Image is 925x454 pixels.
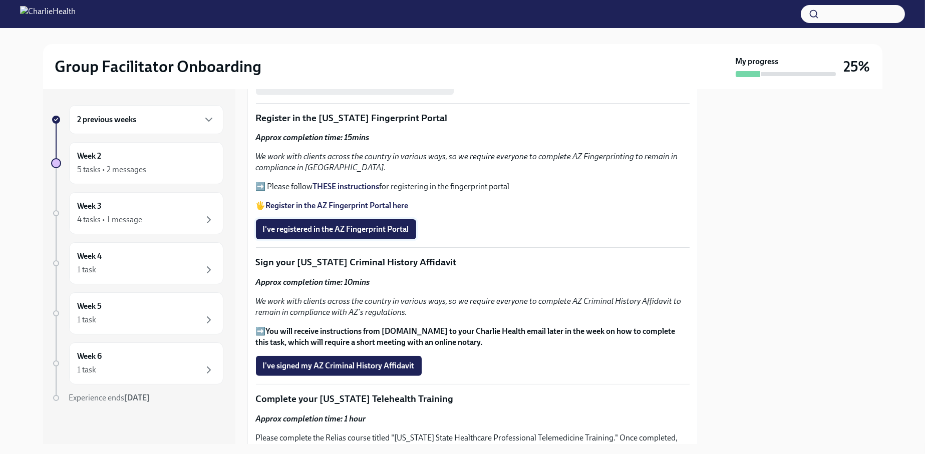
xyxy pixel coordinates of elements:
strong: Approx completion time: 15mins [256,133,370,142]
em: We work with clients across the country in various ways, so we require everyone to complete AZ Fi... [256,152,678,172]
button: I've signed my AZ Criminal History Affidavit [256,356,422,376]
h2: Group Facilitator Onboarding [55,57,262,77]
strong: My progress [736,56,779,67]
div: 2 previous weeks [69,105,223,134]
p: 🖐️ [256,200,690,211]
a: THESE instructions [313,182,380,191]
h6: Week 4 [78,251,102,262]
a: Register in the AZ Fingerprint Portal here [266,201,409,210]
p: Register in the [US_STATE] Fingerprint Portal [256,112,690,125]
strong: [DATE] [125,393,150,402]
strong: You will receive instructions from [DOMAIN_NAME] to your Charlie Health email later in the week o... [256,326,676,347]
h6: Week 5 [78,301,102,312]
span: I've signed my AZ Criminal History Affidavit [263,361,415,371]
div: 1 task [78,264,97,275]
p: Sign your [US_STATE] Criminal History Affidavit [256,256,690,269]
a: these instructions [301,444,362,453]
a: Week 61 task [51,342,223,384]
p: ➡️ Please follow for registering in the fingerprint portal [256,181,690,192]
strong: Approx completion time: 1 hour [256,414,366,423]
a: Week 34 tasks • 1 message [51,192,223,234]
div: 1 task [78,364,97,375]
em: We work with clients across the country in various ways, so we require everyone to complete AZ Cr... [256,296,682,317]
h6: Week 3 [78,201,102,212]
h6: Week 2 [78,151,102,162]
p: ➡️ [256,326,690,348]
div: 5 tasks • 2 messages [78,164,147,175]
h6: Week 6 [78,351,102,362]
div: 4 tasks • 1 message [78,214,143,225]
h6: 2 previous weeks [78,114,137,125]
span: I've registered in the AZ Fingerprint Portal [263,224,409,234]
a: Week 25 tasks • 2 messages [51,142,223,184]
h3: 25% [844,58,870,76]
strong: Approx completion time: 10mins [256,277,370,287]
div: 1 task [78,314,97,325]
p: Complete your [US_STATE] Telehealth Training [256,392,690,405]
strong: example pictured below [511,444,594,453]
button: I've registered in the AZ Fingerprint Portal [256,219,416,239]
img: CharlieHealth [20,6,76,22]
a: Week 41 task [51,242,223,284]
span: Experience ends [69,393,150,402]
a: Week 51 task [51,292,223,334]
